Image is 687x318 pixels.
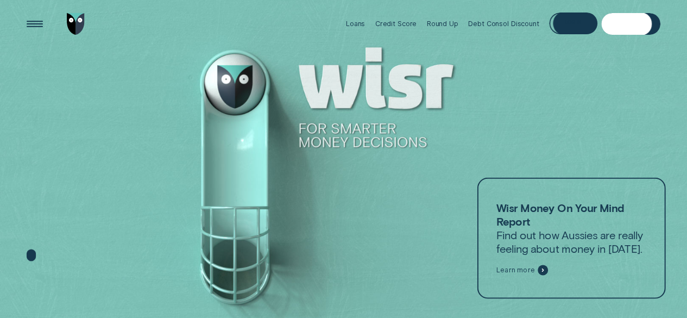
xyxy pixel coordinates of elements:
[375,20,417,28] div: Credit Score
[601,13,660,35] a: Get Estimate
[496,201,646,255] p: Find out how Aussies are really feeling about money in [DATE].
[346,20,365,28] div: Loans
[427,20,458,28] div: Round Up
[496,201,624,227] strong: Wisr Money On Your Mind Report
[496,266,534,275] span: Learn more
[549,13,597,34] button: Log in
[468,20,539,28] div: Debt Consol Discount
[24,13,46,35] button: Open Menu
[477,178,665,299] a: Wisr Money On Your Mind ReportFind out how Aussies are really feeling about money in [DATE].Learn...
[67,13,85,35] img: Wisr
